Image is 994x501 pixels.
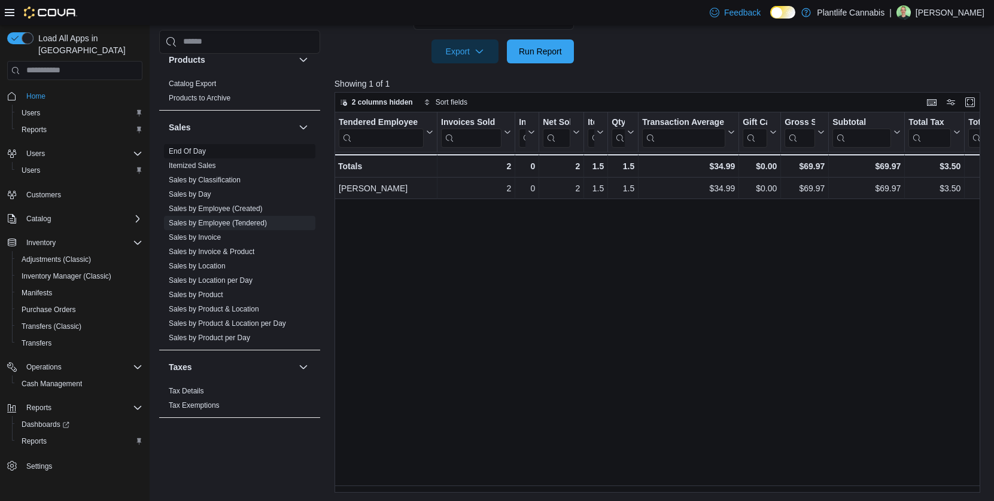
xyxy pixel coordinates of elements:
div: $0.00 [743,159,777,173]
button: Enter fullscreen [963,95,977,109]
a: Adjustments (Classic) [17,252,96,267]
span: Dashboards [22,420,69,429]
span: Operations [26,362,62,372]
span: Operations [22,360,142,374]
button: Inventory [2,234,147,251]
a: Tax Exemptions [169,401,220,410]
a: Settings [22,459,57,473]
span: Itemized Sales [169,161,216,170]
span: Customers [26,190,61,200]
button: Reports [2,399,147,416]
span: Settings [22,458,142,473]
button: Subtotal [832,117,901,147]
button: Taxes [296,360,311,374]
p: Plantlife Cannabis [817,5,884,20]
div: 2 [543,181,580,195]
div: Invoices Sold [441,117,501,128]
div: Items Per Transaction [588,117,594,147]
p: [PERSON_NAME] [916,5,984,20]
div: $34.99 [642,159,735,173]
span: Home [22,88,142,103]
span: Transfers (Classic) [17,319,142,334]
div: Transaction Average [642,117,725,128]
div: Qty Per Transaction [612,117,625,147]
div: Invoices Ref [519,117,525,128]
button: Display options [944,95,958,109]
a: Sales by Classification [169,176,241,184]
div: Tendered Employee [339,117,424,128]
div: Nolan Carter [896,5,911,20]
span: Purchase Orders [22,305,76,314]
div: Total Tax [908,117,951,147]
a: Sales by Employee (Created) [169,204,263,213]
span: Reports [17,434,142,448]
a: Sales by Invoice & Product [169,248,254,256]
a: Manifests [17,286,57,300]
a: Sales by Employee (Tendered) [169,219,267,227]
span: Reports [22,401,142,415]
a: Transfers (Classic) [17,319,86,334]
button: Home [2,87,147,105]
span: End Of Day [169,146,206,156]
button: Reports [22,401,56,415]
a: Reports [17,123,51,137]
span: Sales by Location [169,261,226,271]
span: Adjustments (Classic) [22,255,91,264]
div: Taxes [159,384,320,417]
div: $69.97 [832,159,901,173]
div: 1.5 [588,181,604,195]
span: Cash Management [22,379,82,389]
a: Sales by Invoice [169,233,221,242]
div: 1.5 [588,159,604,173]
a: Dashboards [17,417,74,432]
div: Items Per Transaction [588,117,594,128]
button: Products [296,53,311,67]
span: Catalog [26,214,51,224]
button: Taxes [169,361,294,373]
span: Inventory Manager (Classic) [17,269,142,283]
div: $0.00 [743,181,777,195]
button: Reports [12,121,147,138]
a: Sales by Location [169,262,226,270]
button: Settings [2,457,147,474]
div: Subtotal [832,117,891,147]
button: Tendered Employee [339,117,433,147]
a: Dashboards [12,416,147,433]
span: Purchase Orders [17,303,142,317]
span: Inventory Manager (Classic) [22,271,111,281]
button: Invoices Sold [441,117,511,147]
div: Transaction Average [642,117,725,147]
span: Reports [22,436,47,446]
span: Dashboards [17,417,142,432]
button: Sales [169,121,294,133]
div: 1.5 [612,159,634,173]
span: Export [439,39,491,63]
div: Net Sold [543,117,570,128]
button: Users [2,145,147,162]
span: Inventory [22,236,142,250]
span: Catalog Export [169,79,216,88]
a: Customers [22,188,66,202]
button: Adjustments (Classic) [12,251,147,268]
span: Inventory [26,238,56,248]
span: Products to Archive [169,93,230,103]
div: $69.97 [832,181,901,195]
a: Tax Details [169,387,204,395]
input: Dark Mode [770,6,795,19]
span: Sales by Product [169,290,223,300]
button: Manifests [12,285,147,301]
a: Sales by Product & Location [169,305,259,313]
a: Sales by Location per Day [169,276,253,285]
div: $69.97 [785,181,825,195]
div: Gross Sales [785,117,815,147]
button: Catalog [22,212,56,226]
a: Purchase Orders [17,303,81,317]
span: Cash Management [17,377,142,391]
div: Tendered Employee [339,117,424,147]
span: Sales by Product & Location per Day [169,319,286,328]
div: Total Tax [908,117,951,128]
div: Sales [159,144,320,350]
button: Sort fields [419,95,472,109]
